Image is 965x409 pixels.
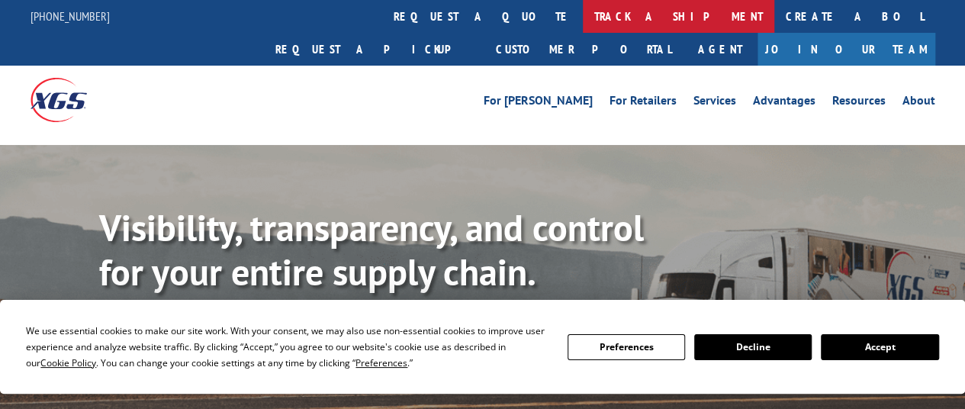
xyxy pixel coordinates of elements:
button: Decline [694,334,812,360]
a: About [902,95,935,111]
div: We use essential cookies to make our site work. With your consent, we may also use non-essential ... [26,323,548,371]
a: Agent [683,33,758,66]
a: Join Our Team [758,33,935,66]
a: For Retailers [610,95,677,111]
span: Preferences [355,356,407,369]
a: Customer Portal [484,33,683,66]
a: Resources [832,95,886,111]
a: For [PERSON_NAME] [484,95,593,111]
a: [PHONE_NUMBER] [31,8,110,24]
a: Request a pickup [264,33,484,66]
b: Visibility, transparency, and control for your entire supply chain. [99,204,644,295]
a: Services [693,95,736,111]
a: Advantages [753,95,815,111]
span: Cookie Policy [40,356,96,369]
button: Accept [821,334,938,360]
button: Preferences [568,334,685,360]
